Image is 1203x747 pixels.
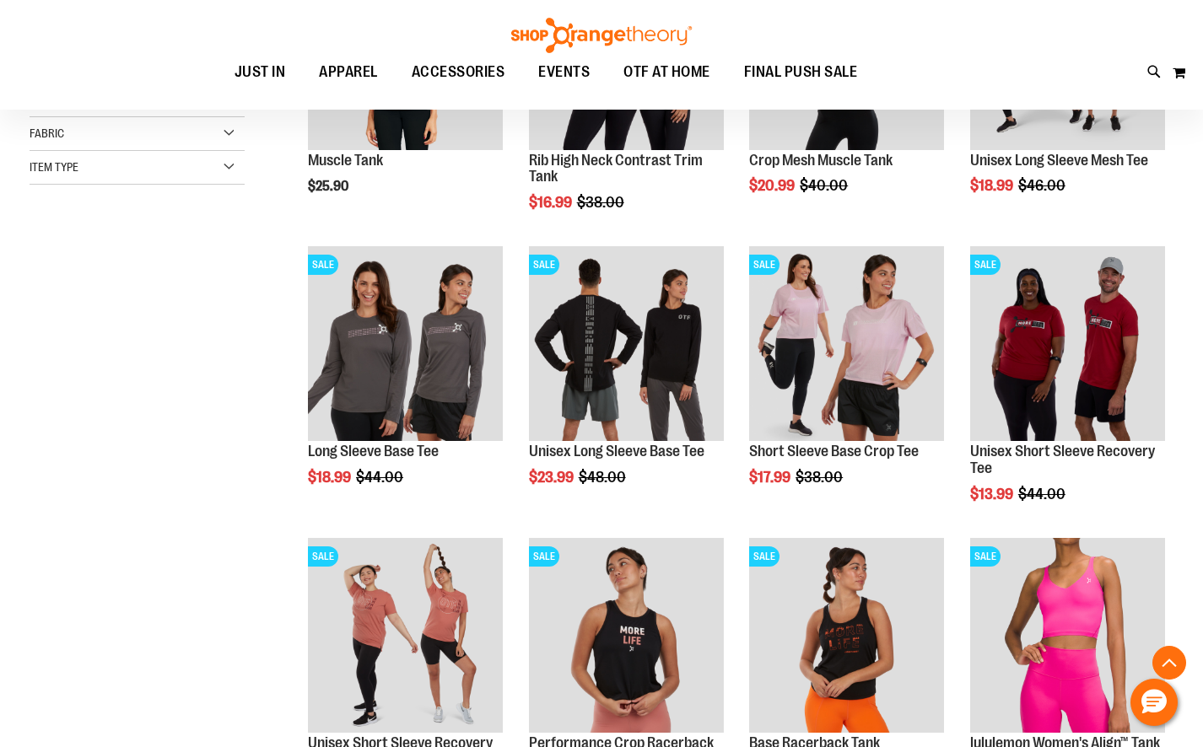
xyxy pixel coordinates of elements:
[509,18,694,53] img: Shop Orangetheory
[356,469,406,486] span: $44.00
[521,238,732,529] div: product
[749,177,797,194] span: $20.99
[970,255,1001,275] span: SALE
[308,179,351,194] span: $25.90
[412,53,505,91] span: ACCESSORIES
[529,469,576,486] span: $23.99
[749,246,944,443] a: Product image for Short Sleeve Base Crop TeeSALE
[749,538,944,735] a: Product image for Base Racerback TankSALE
[308,255,338,275] span: SALE
[529,152,703,185] a: Rib High Neck Contrast Trim Tank
[308,443,439,459] a: Long Sleeve Base Tee
[800,177,850,194] span: $40.00
[1018,177,1068,194] span: $46.00
[623,53,710,91] span: OTF AT HOME
[749,152,893,169] a: Crop Mesh Muscle Tank
[970,177,1016,194] span: $18.99
[579,469,628,486] span: $48.00
[970,546,1001,567] span: SALE
[529,194,575,211] span: $16.99
[970,152,1148,169] a: Unisex Long Sleeve Mesh Tee
[529,443,704,459] a: Unisex Long Sleeve Base Tee
[529,538,724,735] a: Product image for Performance Crop Racerback TankSALE
[529,546,559,567] span: SALE
[970,443,1155,476] a: Unisex Short Sleeve Recovery Tee
[235,53,286,91] span: JUST IN
[741,238,952,529] div: product
[529,538,724,733] img: Product image for Performance Crop Racerback Tank
[308,469,353,486] span: $18.99
[962,238,1173,545] div: product
[308,546,338,567] span: SALE
[749,246,944,441] img: Product image for Short Sleeve Base Crop Tee
[749,469,793,486] span: $17.99
[308,246,503,443] a: Product image for Long Sleeve Base TeeSALE
[299,238,511,529] div: product
[529,255,559,275] span: SALE
[308,152,383,169] a: Muscle Tank
[529,246,724,441] img: Product image for Unisex Long Sleeve Base Tee
[970,486,1016,502] span: $13.99
[1130,679,1178,726] button: Hello, have a question? Let’s chat.
[727,53,875,92] a: FINAL PUSH SALE
[529,246,724,443] a: Product image for Unisex Long Sleeve Base TeeSALE
[970,246,1165,441] img: Product image for Unisex SS Recovery Tee
[796,469,845,486] span: $38.00
[749,443,919,459] a: Short Sleeve Base Crop Tee
[607,53,727,92] a: OTF AT HOME
[395,53,522,92] a: ACCESSORIES
[319,53,378,91] span: APPAREL
[308,246,503,441] img: Product image for Long Sleeve Base Tee
[308,538,503,735] a: Product image for Unisex Short Sleeve Recovery TeeSALE
[302,53,395,91] a: APPAREL
[970,538,1165,735] a: Product image for lululemon Womens Align TankSALE
[577,194,627,211] span: $38.00
[218,53,303,92] a: JUST IN
[538,53,590,91] span: EVENTS
[30,160,78,174] span: Item Type
[1018,486,1068,502] span: $44.00
[744,53,858,91] span: FINAL PUSH SALE
[308,538,503,733] img: Product image for Unisex Short Sleeve Recovery Tee
[521,53,607,92] a: EVENTS
[749,538,944,733] img: Product image for Base Racerback Tank
[970,538,1165,733] img: Product image for lululemon Womens Align Tank
[970,246,1165,443] a: Product image for Unisex SS Recovery TeeSALE
[749,255,780,275] span: SALE
[749,546,780,567] span: SALE
[30,126,64,140] span: Fabric
[1152,646,1186,680] button: Back To Top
